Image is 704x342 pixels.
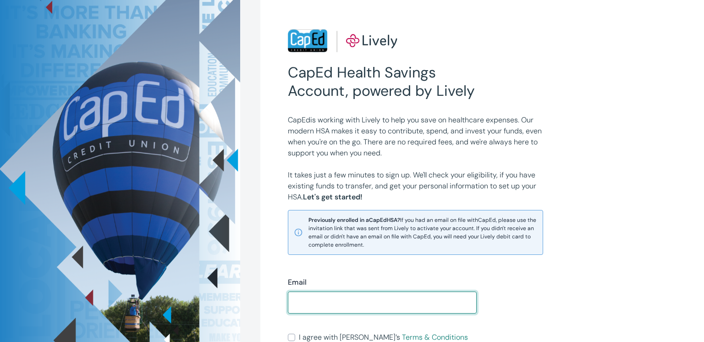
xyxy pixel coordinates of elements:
[303,192,363,202] strong: Let's get started!
[288,29,397,52] img: Lively
[402,332,468,342] a: Terms & Conditions
[288,170,543,203] p: It takes just a few minutes to sign up. We'll check your eligibility, if you have existing funds ...
[288,63,477,100] h2: CapEd Health Savings Account, powered by Lively
[288,277,307,288] label: Email
[308,216,400,224] strong: Previously enrolled in a CapEd HSA?
[308,216,537,249] span: If you had an email on file with CapEd , please use the invitation link that was sent from Lively...
[288,115,543,159] p: CapEd is working with Lively to help you save on healthcare expenses. Our modern HSA makes it eas...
